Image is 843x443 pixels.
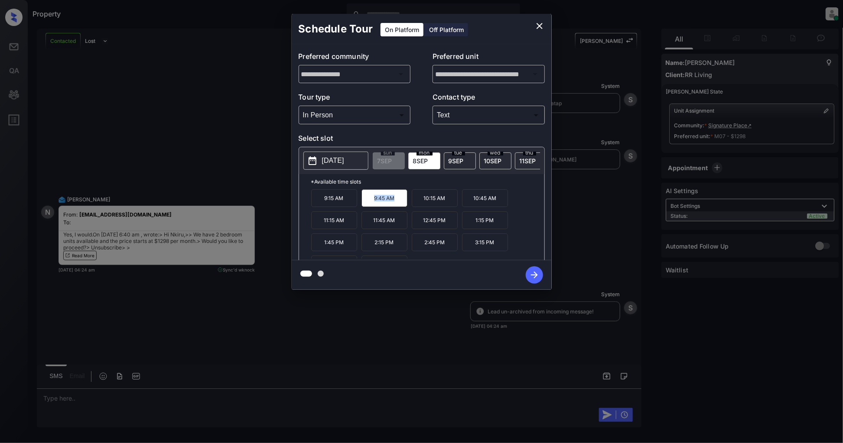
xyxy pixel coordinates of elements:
[361,233,407,251] p: 2:15 PM
[408,152,440,169] div: date-select
[417,150,433,155] span: mon
[515,152,547,169] div: date-select
[299,133,545,147] p: Select slot
[521,264,548,286] button: btn-next
[311,233,357,251] p: 1:45 PM
[488,150,503,155] span: wed
[292,14,380,44] h2: Schedule Tour
[303,152,368,170] button: [DATE]
[322,155,344,166] p: [DATE]
[425,23,468,36] div: Off Platform
[523,150,536,155] span: thu
[412,211,458,229] p: 12:45 PM
[413,157,428,165] span: 8 SEP
[433,51,545,65] p: Preferred unit
[444,152,476,169] div: date-select
[462,233,508,251] p: 3:15 PM
[361,211,407,229] p: 11:45 AM
[299,92,411,106] p: Tour type
[381,23,423,36] div: On Platform
[479,152,511,169] div: date-select
[433,92,545,106] p: Contact type
[412,189,458,207] p: 10:15 AM
[452,150,465,155] span: tue
[484,157,502,165] span: 10 SEP
[412,233,458,251] p: 2:45 PM
[462,189,508,207] p: 10:45 AM
[311,255,357,273] p: 3:45 PM
[299,51,411,65] p: Preferred community
[361,255,407,273] p: 4:15 PM
[311,211,357,229] p: 11:15 AM
[311,174,544,189] p: *Available time slots
[449,157,464,165] span: 9 SEP
[520,157,536,165] span: 11 SEP
[462,211,508,229] p: 1:15 PM
[361,189,407,207] p: 9:45 AM
[301,108,409,122] div: In Person
[531,17,548,35] button: close
[435,108,543,122] div: Text
[311,189,357,207] p: 9:15 AM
